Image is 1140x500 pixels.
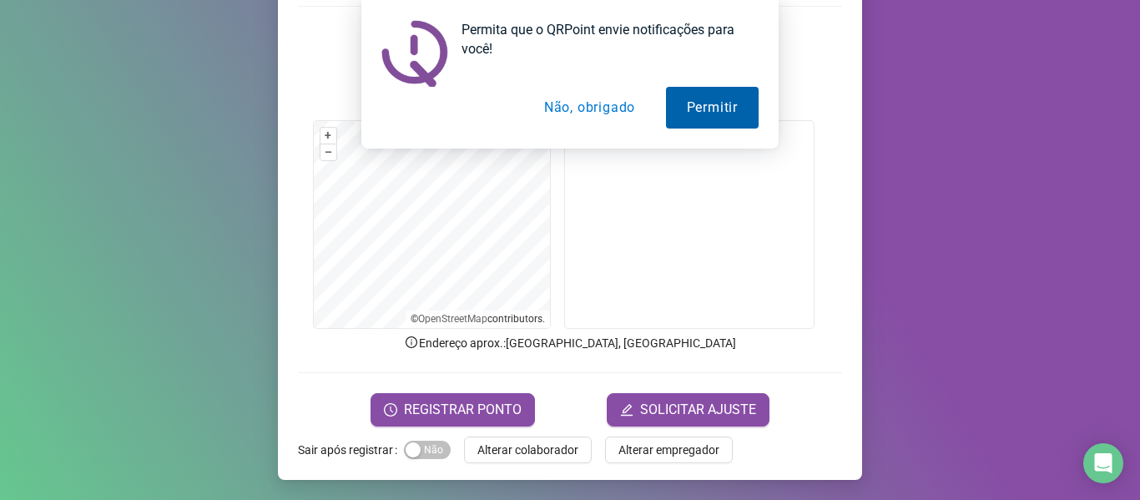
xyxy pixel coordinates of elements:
span: REGISTRAR PONTO [404,400,522,420]
label: Sair após registrar [298,437,404,463]
button: editSOLICITAR AJUSTE [607,393,769,427]
button: Permitir [666,87,759,129]
span: SOLICITAR AJUSTE [640,400,756,420]
li: © contributors. [411,313,545,325]
button: REGISTRAR PONTO [371,393,535,427]
div: Permita que o QRPoint envie notificações para você! [448,20,759,58]
p: Endereço aprox. : [GEOGRAPHIC_DATA], [GEOGRAPHIC_DATA] [298,334,842,352]
a: OpenStreetMap [418,313,487,325]
div: Open Intercom Messenger [1083,443,1123,483]
span: clock-circle [384,403,397,417]
button: Não, obrigado [523,87,656,129]
button: Alterar colaborador [464,437,592,463]
button: Alterar empregador [605,437,733,463]
span: edit [620,403,633,417]
img: notification icon [381,20,448,87]
span: info-circle [404,335,419,350]
span: Alterar colaborador [477,441,578,459]
span: Alterar empregador [618,441,719,459]
button: – [320,144,336,160]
